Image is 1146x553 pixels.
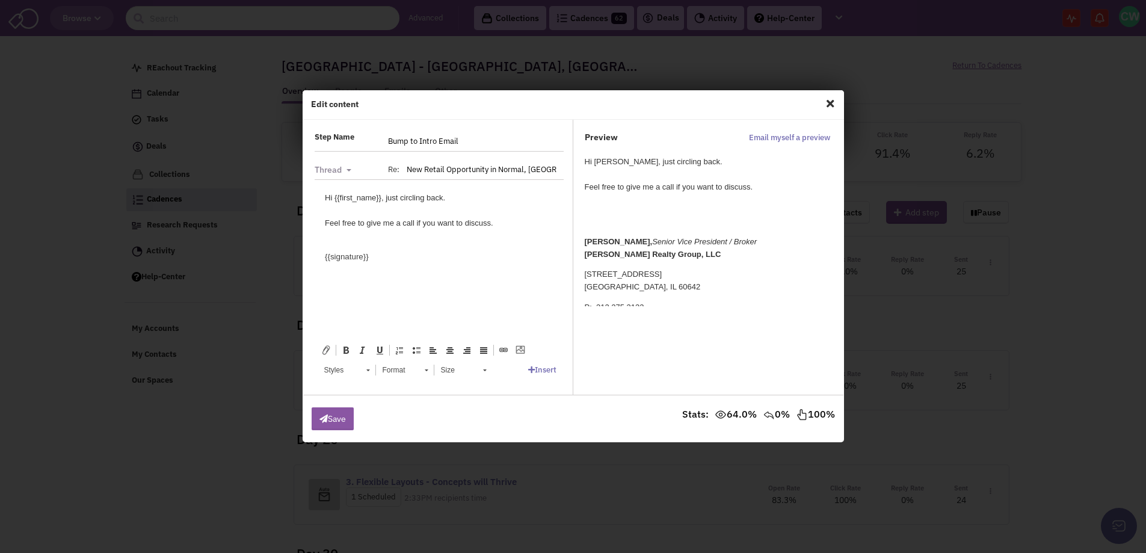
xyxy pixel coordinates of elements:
[315,132,354,142] b: Step Name
[425,342,442,358] a: Align Left
[585,301,827,339] p: P: 312.275.3133 C: 720.244.3939 E:
[512,342,529,358] a: Custom Image Uploader
[585,268,827,294] p: [STREET_ADDRESS] [GEOGRAPHIC_DATA], IL 60642
[528,365,556,375] a: Insert
[682,407,709,421] label: Stats:
[495,342,512,358] a: Link (Ctrl+K)
[796,407,835,421] label: 100%
[312,407,354,430] button: Save
[585,156,827,168] div: Hi [PERSON_NAME], just circling back.
[371,342,388,358] a: Underline (Ctrl+U)
[585,250,721,259] b: [PERSON_NAME] Realty Group, LLC
[442,342,458,358] a: Center
[337,342,354,358] a: Bold (Ctrl+B)
[585,132,658,143] h4: Preview
[315,164,342,175] div: Thread
[763,409,775,421] img: bi_reply.png
[313,180,565,338] iframe: Rich Text Editor, Message
[354,342,371,358] a: Italic (Ctrl+I)
[715,407,757,421] label: 64.0%
[391,342,408,358] a: Insert/Remove Numbered List
[408,342,425,358] a: Insert/Remove Bulleted List
[311,99,359,110] h4: Edit content
[318,362,376,378] a: Styles
[715,409,727,421] img: akar-icons_eye-open.png
[435,362,477,378] span: Size
[377,362,419,378] span: Format
[745,132,834,144] button: Email myself a preview
[652,237,757,246] em: Senior Vice President / Broker
[388,164,399,176] span: Re:
[376,362,434,378] a: Format
[822,94,838,113] span: Close
[315,160,375,179] button: Thread
[585,181,827,194] div: Feel free to give me a call if you want to discuss.
[434,362,493,378] a: Size
[318,362,360,378] span: Styles
[475,342,492,358] a: Justify
[763,407,790,421] label: 0%
[796,409,808,421] img: icon-park-outline_point-out.png
[585,237,653,246] b: [PERSON_NAME],
[458,342,475,358] a: Align Right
